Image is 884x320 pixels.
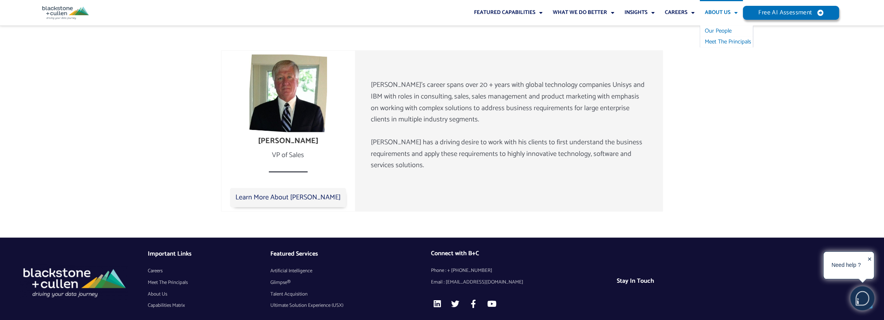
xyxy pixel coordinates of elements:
[371,137,648,171] p: [PERSON_NAME] has a driving desire to work with his clients to first understand the business requ...
[616,277,781,284] h4: Stay In Touch
[431,265,492,276] span: Phone : + [PHONE_NUMBER]
[148,277,270,288] a: Meet The Principals
[270,288,431,300] a: Talent Acquisition
[270,250,431,257] h4: Featured Services
[700,26,753,47] ul: About Us
[148,288,167,300] span: About Us
[148,288,270,300] a: About Us
[230,188,346,207] a: Learn More About [PERSON_NAME]
[225,136,351,145] h4: [PERSON_NAME]
[148,265,270,277] a: Careers
[867,254,872,278] div: ✕
[700,36,753,47] a: Meet The Principals
[148,277,188,288] span: Meet The Principals
[743,6,839,20] a: Free AI Assessment
[431,276,523,288] span: Email : [EMAIL_ADDRESS][DOMAIN_NAME]
[270,288,308,300] span: Talent Acquisition
[148,265,163,277] span: Careers
[270,265,431,277] a: Artificial Intelligence
[270,277,291,288] span: Glimpse®
[825,253,867,278] div: Need help ?
[249,54,327,132] img: Michael Albright
[148,250,270,257] h4: Important Links
[700,26,753,36] a: Our People
[270,299,343,311] span: Ultimate Solution Experience (USX)
[235,193,341,202] span: Learn More About [PERSON_NAME]
[148,299,270,311] a: Capabilities Matrix
[270,265,312,277] span: Artificial Intelligence
[758,10,812,16] span: Free AI Assessment
[851,287,874,310] img: users%2F5SSOSaKfQqXq3cFEnIZRYMEs4ra2%2Fmedia%2Fimages%2F-Bulle%20blanche%20sans%20fond%20%2B%20ma...
[431,249,616,257] h4: Connect with B+C
[225,149,351,161] div: VP of Sales
[19,263,129,300] img: AI consulting services
[371,79,648,125] p: [PERSON_NAME]’s career spans over 20 + years with global technology companies Unisys and IBM with...
[148,299,185,311] span: Capabilities Matrix
[270,277,431,288] a: Glimpse®
[270,299,431,311] a: Ultimate Solution Experience (USX)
